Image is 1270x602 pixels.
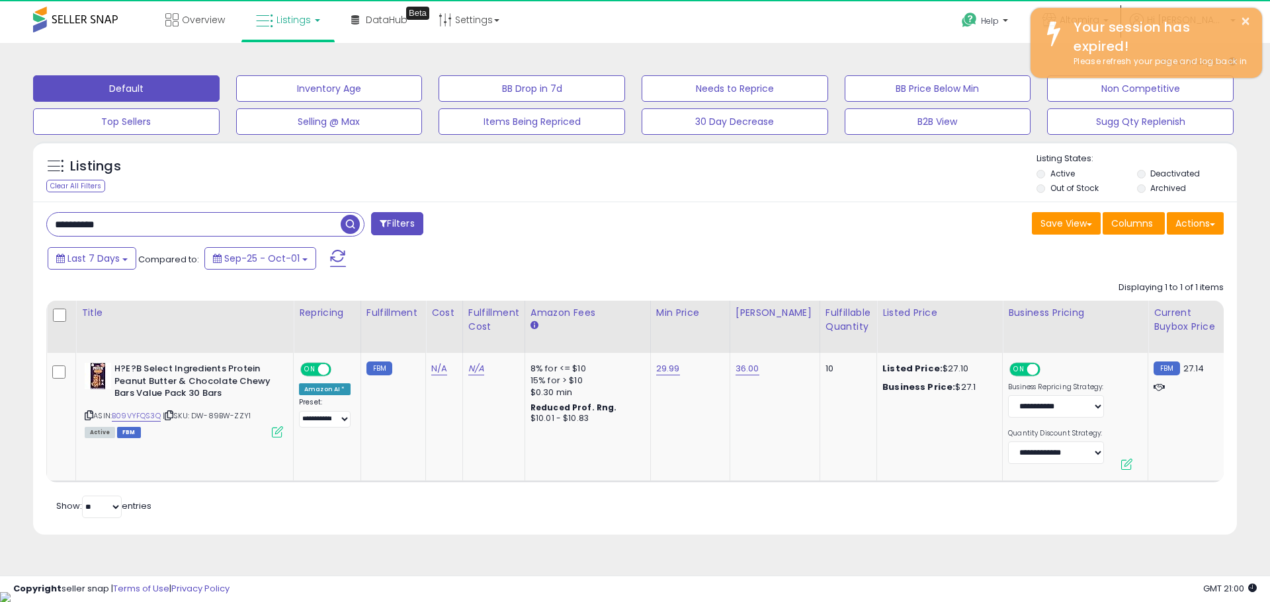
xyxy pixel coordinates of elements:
span: FBM [117,427,141,438]
span: OFF [1038,364,1060,375]
label: Deactivated [1150,168,1200,179]
div: Min Price [656,306,724,320]
div: Preset: [299,398,351,428]
span: ON [1011,364,1027,375]
div: Fulfillment [366,306,420,320]
div: 8% for <= $10 [530,363,640,375]
span: OFF [329,364,351,375]
span: 27.14 [1183,362,1205,375]
button: 30 Day Decrease [642,108,828,135]
button: Default [33,75,220,102]
label: Out of Stock [1050,182,1099,194]
a: B09VYFQS3Q [112,410,161,422]
div: $10.01 - $10.83 [530,413,640,424]
small: Amazon Fees. [530,320,538,332]
label: Archived [1150,182,1186,194]
span: Overview [182,13,225,26]
button: Last 7 Days [48,247,136,270]
span: All listings currently available for purchase on Amazon [85,427,115,438]
label: Quantity Discount Strategy: [1008,429,1104,438]
div: Cost [431,306,457,320]
button: BB Price Below Min [845,75,1031,102]
div: Title [81,306,288,320]
p: Listing States: [1037,153,1236,165]
b: Listed Price: [882,362,943,375]
div: Business Pricing [1008,306,1142,320]
button: × [1240,13,1251,30]
button: Items Being Repriced [439,108,625,135]
div: Repricing [299,306,355,320]
button: Filters [371,212,423,235]
h5: Listings [70,157,121,176]
b: Reduced Prof. Rng. [530,402,617,413]
div: Listed Price [882,306,997,320]
span: Columns [1111,217,1153,230]
button: Save View [1032,212,1101,235]
label: Active [1050,168,1075,179]
span: Show: entries [56,500,151,512]
div: 10 [825,363,867,375]
i: Get Help [961,12,978,28]
span: Help [981,15,999,26]
span: ON [302,364,318,375]
div: Clear All Filters [46,180,105,192]
div: $27.1 [882,381,992,393]
div: Amazon AI * [299,383,351,395]
b: H?E?B Select Ingredients Protein Peanut Butter & Chocolate Chewy Bars Value Pack 30 Bars [114,363,275,403]
b: Business Price: [882,381,955,393]
a: N/A [431,362,447,375]
div: [PERSON_NAME] [736,306,814,320]
div: ASIN: [85,363,283,436]
div: Fulfillment Cost [468,306,519,334]
button: Sugg Qty Replenish [1047,108,1234,135]
a: N/A [468,362,484,375]
button: Needs to Reprice [642,75,828,102]
div: Amazon Fees [530,306,645,320]
div: Displaying 1 to 1 of 1 items [1119,282,1224,294]
img: 41eCMaEnW9L._SL40_.jpg [85,363,111,389]
div: Please refresh your page and log back in [1064,56,1252,68]
a: Terms of Use [113,582,169,595]
span: | SKU: DW-89BW-ZZY1 [163,410,251,421]
div: Your session has expired! [1064,18,1252,56]
div: Fulfillable Quantity [825,306,871,334]
a: 29.99 [656,362,680,375]
button: Non Competitive [1047,75,1234,102]
span: Compared to: [138,253,199,266]
div: Tooltip anchor [406,7,429,20]
a: Help [951,2,1021,43]
small: FBM [366,361,392,375]
a: Privacy Policy [171,582,230,595]
span: Sep-25 - Oct-01 [224,252,300,265]
div: $0.30 min [530,387,640,398]
span: Last 7 Days [67,252,120,265]
span: Listings [276,13,311,26]
button: Top Sellers [33,108,220,135]
div: $27.10 [882,363,992,375]
button: Sep-25 - Oct-01 [204,247,316,270]
div: seller snap | | [13,583,230,595]
button: Columns [1103,212,1165,235]
div: 15% for > $10 [530,375,640,387]
a: 36.00 [736,362,759,375]
span: 2025-10-10 21:00 GMT [1203,582,1257,595]
label: Business Repricing Strategy: [1008,383,1104,392]
small: FBM [1154,361,1179,375]
button: Inventory Age [236,75,423,102]
button: B2B View [845,108,1031,135]
div: Current Buybox Price [1154,306,1222,334]
button: BB Drop in 7d [439,75,625,102]
strong: Copyright [13,582,62,595]
button: Selling @ Max [236,108,423,135]
span: DataHub [366,13,407,26]
button: Actions [1167,212,1224,235]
